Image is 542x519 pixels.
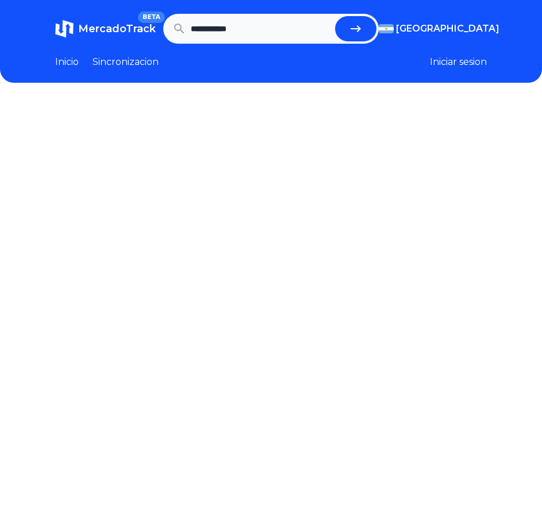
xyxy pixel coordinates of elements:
span: MercadoTrack [78,22,156,35]
img: MercadoTrack [55,20,74,38]
img: Argentina [379,24,394,33]
a: Inicio [55,55,79,69]
a: Sincronizacion [93,55,159,69]
button: [GEOGRAPHIC_DATA] [379,22,487,36]
a: MercadoTrackBETA [55,20,156,38]
button: Iniciar sesion [430,55,487,69]
span: [GEOGRAPHIC_DATA] [396,22,499,36]
span: BETA [138,11,165,23]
